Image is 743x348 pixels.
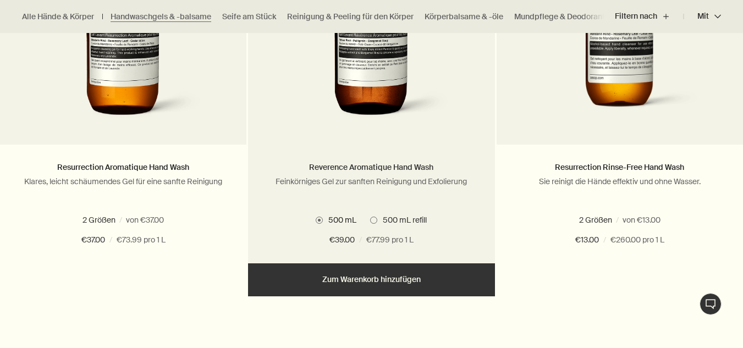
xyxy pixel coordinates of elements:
button: Filtern nach [615,3,684,30]
a: Alle Hände & Körper [22,12,94,22]
button: Zum Wunschzettel hinzufügen [220,303,240,323]
button: Zum Wunschzettel hinzufügen [717,303,736,323]
a: Resurrection Rinse-Free Hand Wash [555,162,684,172]
a: Reverence Aromatique Hand Wash [309,162,433,172]
span: 500 mL refill [75,215,124,225]
span: €73.99 pro 1 L [117,234,166,247]
a: Körperbalsame & -öle [425,12,503,22]
a: Seife am Stück [222,12,276,22]
span: €37.00 [81,234,105,247]
button: Zum Wunschzettel hinzufügen [469,303,488,323]
span: / [359,234,362,247]
a: Resurrection Aromatique Hand Wash [57,162,189,172]
span: €39.00 [329,234,355,247]
span: €77.99 pro 1 L [366,234,414,247]
span: €260.00 pro 1 L [610,234,664,247]
a: Handwaschgels & -balsame [111,12,211,22]
span: 500 mL [631,215,665,225]
button: Zum Warenkorb hinzufügen - €39.00 [248,263,494,296]
span: 500 mL [145,215,179,225]
p: Klares, leicht schäumendes Gel für eine sanfte Reinigung [16,176,230,186]
a: Reinigung & Peeling für den Körper [287,12,414,22]
span: / [603,234,606,247]
p: Sie reinigt die Hände effektiv und ohne Wasser. [513,176,727,186]
div: Bemerkenswerte Formulierungen [11,308,128,318]
button: Live-Support Chat [700,293,722,315]
button: Mit [684,3,721,30]
span: €13.00 [575,234,599,247]
span: 500 mL [323,215,356,225]
span: / [109,234,112,247]
span: 500 mL refill [377,215,427,225]
a: Mundpflege & Deodorants [514,12,609,22]
span: 50 mL [582,215,610,225]
p: Feinkörniges Gel zur sanften Reinigung und Exfolierung [265,176,478,186]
